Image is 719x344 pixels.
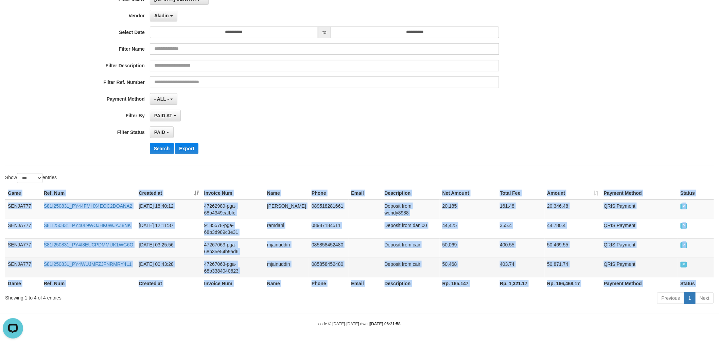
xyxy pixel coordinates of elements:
[382,200,440,219] td: Deposit from wendy8988
[264,200,309,219] td: [PERSON_NAME]
[601,238,678,258] td: QRIS Payment
[681,223,687,229] span: PAID
[440,258,497,277] td: 50,468
[44,203,133,209] a: S81I250831_PY44FMHX4EOC2DOANA2
[318,27,331,38] span: to
[136,238,201,258] td: [DATE] 03:25:56
[382,238,440,258] td: Deposit from cair
[370,322,401,326] strong: [DATE] 06:21:58
[440,200,497,219] td: 20,185
[497,238,544,258] td: 400.55
[684,292,696,304] a: 1
[545,187,601,200] th: Amount: activate to sort column ascending
[154,96,169,102] span: - ALL -
[349,187,382,200] th: Email
[309,187,349,200] th: Phone
[309,219,349,238] td: 08987184511
[601,277,678,290] th: Payment Method
[601,219,678,238] td: QRIS Payment
[309,277,349,290] th: Phone
[440,187,497,200] th: Net Amount
[545,277,601,290] th: Rp. 166,468.17
[136,200,201,219] td: [DATE] 18:40:12
[5,292,295,301] div: Showing 1 to 4 of 4 entries
[545,200,601,219] td: 20,346.48
[497,277,544,290] th: Rp. 1,321.17
[440,238,497,258] td: 50,069
[601,187,678,200] th: Payment Method
[3,3,23,23] button: Open LiveChat chat widget
[5,258,41,277] td: SENJA777
[5,173,57,183] label: Show entries
[601,258,678,277] td: QRIS Payment
[154,130,165,135] span: PAID
[136,258,201,277] td: [DATE] 00:43:28
[201,258,264,277] td: 47267063-pga-68b3384040623
[545,238,601,258] td: 50,469.55
[136,187,201,200] th: Created at: activate to sort column ascending
[309,238,349,258] td: 085858452480
[201,200,264,219] td: 47262989-pga-68b4349cafbfc
[497,200,544,219] td: 161.48
[136,277,201,290] th: Created at
[201,238,264,258] td: 47267063-pga-68b35e54b9ad6
[601,200,678,219] td: QRIS Payment
[44,223,131,228] a: S81I250831_PY40L9WOJHK0WJAZ8NK
[5,219,41,238] td: SENJA777
[150,110,181,121] button: PAID AT
[309,258,349,277] td: 085858452480
[681,204,687,209] span: PAID
[201,277,264,290] th: Invoice Num
[349,277,382,290] th: Email
[150,10,177,21] button: Aladin
[695,292,714,304] a: Next
[264,277,309,290] th: Name
[657,292,684,304] a: Previous
[382,277,440,290] th: Description
[150,126,174,138] button: PAID
[201,219,264,238] td: 9185578-pga-68b3d989c3e31
[17,173,42,183] select: Showentries
[154,113,172,118] span: PAID AT
[497,219,544,238] td: 355.4
[201,187,264,200] th: Invoice Num
[136,219,201,238] td: [DATE] 12:11:37
[44,261,132,267] a: S81I250831_PY4WUJMFZJFNRMRY4L1
[440,219,497,238] td: 44,425
[497,187,544,200] th: Total Fee
[681,242,687,248] span: PAID
[545,258,601,277] td: 50,871.74
[382,219,440,238] td: Deposit from dani00
[382,258,440,277] td: Deposit from cair
[41,277,136,290] th: Ref. Num
[154,13,169,18] span: Aladin
[318,322,401,326] small: code © [DATE]-[DATE] dwg |
[264,258,309,277] td: mjainuddin
[264,238,309,258] td: mjainuddin
[41,187,136,200] th: Ref. Num
[150,143,174,154] button: Search
[545,219,601,238] td: 44,780.4
[5,200,41,219] td: SENJA777
[382,187,440,200] th: Description
[264,219,309,238] td: ramdani
[309,200,349,219] td: 089518281661
[5,187,41,200] th: Game
[5,277,41,290] th: Game
[150,93,177,105] button: - ALL -
[497,258,544,277] td: 403.74
[440,277,497,290] th: Rp. 165,147
[5,238,41,258] td: SENJA777
[264,187,309,200] th: Name
[678,187,714,200] th: Status
[681,262,687,268] span: PAID
[175,143,198,154] button: Export
[44,242,134,247] a: S81I250831_PY4I8EUCPDMMUK1WG6O
[678,277,714,290] th: Status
